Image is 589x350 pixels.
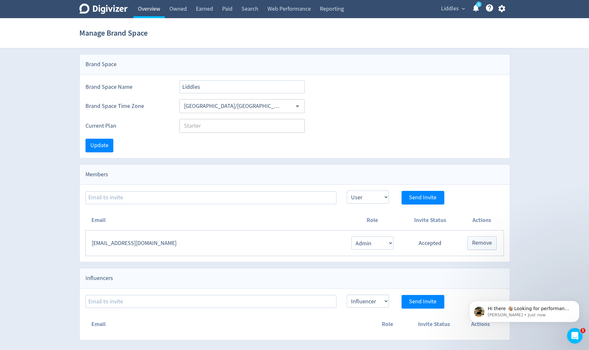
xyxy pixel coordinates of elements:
text: 5 [478,2,479,7]
th: Role [364,314,411,334]
th: Email [85,314,364,334]
th: Invite Status [400,210,460,230]
span: Update [90,143,108,148]
h1: Manage Brand Space [79,23,148,43]
button: Send Invite [402,191,444,204]
label: Current Plan [85,122,169,130]
button: Remove [467,236,497,250]
th: Email [85,210,345,230]
div: Brand Space [80,54,510,75]
input: Brand Space [179,80,305,93]
button: Send Invite [402,295,444,309]
input: Email to invite [85,191,336,204]
span: expand_more [460,6,466,12]
label: Brand Space Time Zone [85,102,169,110]
iframe: Intercom notifications message [459,287,589,332]
div: Members [80,165,510,185]
span: Send Invite [409,195,436,201]
input: Email to invite [85,295,336,308]
td: Accepted [400,230,460,256]
label: Brand Space Name [85,83,169,91]
button: Open [292,101,302,111]
span: 1 [580,328,585,333]
th: Actions [457,314,504,334]
a: 5 [476,2,481,7]
span: Send Invite [409,299,436,305]
th: Invite Status [411,314,457,334]
button: Liddles [439,4,467,14]
input: Select Timezone [181,101,284,111]
button: Update [85,139,113,152]
span: Remove [472,240,492,246]
span: Liddles [441,4,459,14]
th: Role [345,210,400,230]
td: [EMAIL_ADDRESS][DOMAIN_NAME] [85,230,345,256]
th: Actions [460,210,504,230]
iframe: Intercom live chat [567,328,583,344]
div: Influencers [80,268,510,288]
